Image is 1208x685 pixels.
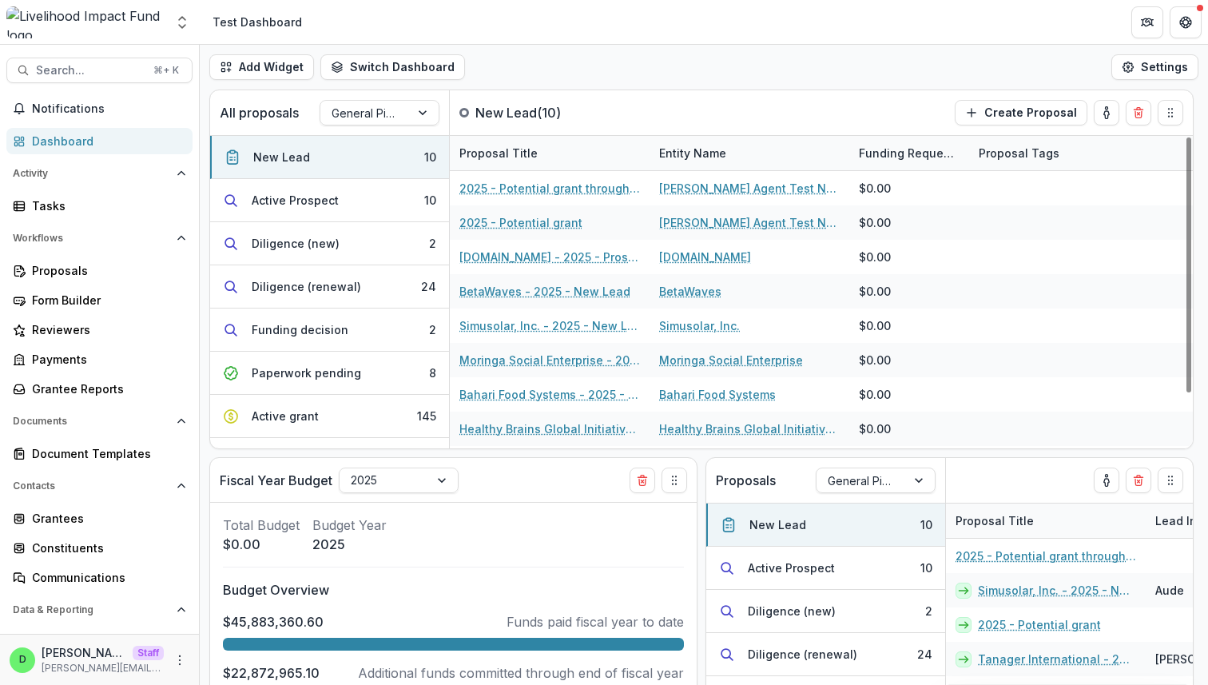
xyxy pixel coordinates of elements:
a: 2025 - Potential grant [459,214,582,231]
div: $0.00 [859,214,891,231]
a: Moringa Social Enterprise [659,352,803,368]
a: [DOMAIN_NAME] - 2025 - Prospect [459,249,640,265]
p: Total Budget [223,516,300,535]
p: New Lead ( 10 ) [475,103,595,122]
button: Delete card [1126,468,1151,493]
p: Staff [133,646,164,660]
button: Open Activity [6,161,193,186]
div: Entity Name [650,136,849,170]
div: 24 [421,278,436,295]
div: 8 [429,364,436,381]
div: $0.00 [859,420,891,437]
a: [PERSON_NAME] Agent Test Non-profit [659,214,840,231]
button: Search... [6,58,193,83]
button: Notifications [6,96,193,121]
div: Diligence (new) [748,603,836,619]
div: Funding Requested [849,136,969,170]
div: Test Dashboard [213,14,302,30]
button: More [170,651,189,670]
span: Workflows [13,233,170,244]
div: Tasks [32,197,180,214]
p: Proposals [716,471,776,490]
div: Funding Requested [849,145,969,161]
button: Active Prospect10 [210,179,449,222]
img: Livelihood Impact Fund logo [6,6,165,38]
button: Open Contacts [6,473,193,499]
p: Additional funds committed through end of fiscal year [358,663,684,683]
div: Proposal Title [450,145,547,161]
a: Form Builder [6,287,193,313]
div: $0.00 [859,283,891,300]
a: 2025 - Potential grant through ChatGPT Agent [459,180,640,197]
div: 10 [424,149,436,165]
div: $0.00 [859,180,891,197]
div: Payments [32,351,180,368]
div: Reviewers [32,321,180,338]
span: Documents [13,416,170,427]
div: $0.00 [859,386,891,403]
span: Search... [36,64,144,78]
button: New Lead10 [210,136,449,179]
button: Active grant145 [210,395,449,438]
span: Contacts [13,480,170,492]
a: Proposals [6,257,193,284]
a: Reviewers [6,317,193,343]
div: 10 [424,192,436,209]
span: Notifications [32,102,186,116]
p: Budget Year [312,516,387,535]
div: $0.00 [859,352,891,368]
a: Healthy Brains Global Initiative Inc - 2025 - New Lead [459,420,640,437]
a: Grantees [6,505,193,532]
div: Proposal Title [946,512,1043,529]
div: Funding decision [252,321,348,338]
button: Settings [1111,54,1198,80]
button: Switch Dashboard [320,54,465,80]
div: Diligence (renewal) [252,278,361,295]
button: Get Help [1170,6,1202,38]
a: Simusolar, Inc. [659,317,740,334]
button: Diligence (renewal)24 [210,265,449,309]
div: Divyansh [19,655,26,665]
div: Grantee Reports [32,380,180,397]
button: Open Documents [6,408,193,434]
a: Document Templates [6,440,193,467]
button: Add Widget [209,54,314,80]
p: [PERSON_NAME] [42,644,126,661]
div: Proposal Tags [969,145,1069,161]
div: New Lead [253,149,310,165]
p: [PERSON_NAME][EMAIL_ADDRESS][DOMAIN_NAME] [42,661,164,675]
div: New Lead [749,516,806,533]
p: Fiscal Year Budget [220,471,332,490]
div: $0.00 [859,249,891,265]
div: Proposals [32,262,180,279]
button: Funding decision2 [210,309,449,352]
div: Active grant [252,408,319,424]
div: Grantees [32,510,180,527]
div: 2 [925,603,932,619]
a: Constituents [6,535,193,561]
div: Form Builder [32,292,180,309]
span: Activity [13,168,170,179]
button: Open entity switcher [171,6,193,38]
div: Proposal Title [946,504,1146,538]
nav: breadcrumb [206,10,308,34]
div: 24 [917,646,932,663]
div: 2 [429,321,436,338]
button: Delete card [1126,100,1151,125]
button: Diligence (new)2 [706,590,945,633]
button: Drag [662,468,687,493]
div: Paperwork pending [252,364,361,381]
button: Active Prospect10 [706,547,945,590]
div: Entity Name [650,145,736,161]
a: Healthy Brains Global Initiative Inc [659,420,840,437]
button: toggle-assigned-to-me [1094,468,1119,493]
p: $22,872,965.10 [223,663,320,683]
div: Active Prospect [748,560,835,576]
button: New Lead10 [706,504,945,547]
button: Open Workflows [6,225,193,251]
p: 2025 [312,535,387,554]
a: Payments [6,346,193,372]
div: Proposal Tags [969,136,1169,170]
